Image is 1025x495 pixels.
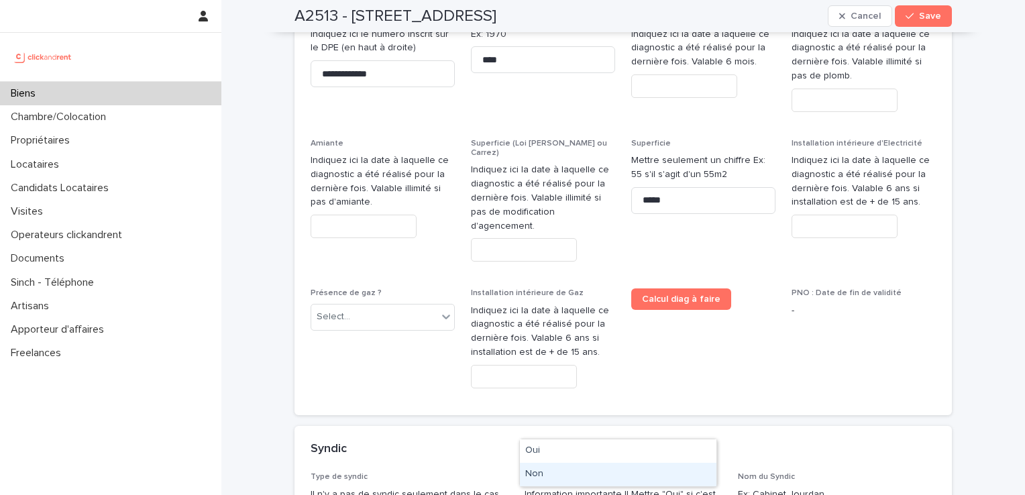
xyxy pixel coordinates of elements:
p: Freelances [5,347,72,360]
p: Indiquez ici la date à laquelle ce diagnostic a été réalisé pour la dernière fois. Valable 6 ans ... [792,154,936,209]
span: Amiante [311,140,343,148]
span: Présence de gaz ? [311,289,382,297]
a: Calcul diag à faire [631,288,731,310]
p: Visites [5,205,54,218]
span: Type de syndic [311,473,368,481]
p: Apporteur d'affaires [5,323,115,336]
h2: Syndic [311,442,347,457]
img: UCB0brd3T0yccxBKYDjQ [11,44,76,70]
p: Sinch - Téléphone [5,276,105,289]
button: Save [895,5,952,27]
p: Locataires [5,158,70,171]
p: Biens [5,87,46,100]
p: Indiquez ici la date à laquelle ce diagnostic a été réalisé pour la dernière fois. Valable 6 ans ... [471,304,615,360]
p: Indiquez ici la date à laquelle ce diagnostic a été réalisé pour la dernière fois. Valable illimi... [792,27,936,83]
p: Documents [5,252,75,265]
span: Superficie [631,140,671,148]
span: Save [919,11,941,21]
p: Candidats Locataires [5,182,119,195]
span: Installation intérieure de Gaz [471,289,584,297]
h2: A2513 - [STREET_ADDRESS] [294,7,496,26]
p: Chambre/Colocation [5,111,117,123]
span: Calcul diag à faire [642,294,720,304]
span: Superficie (Loi [PERSON_NAME] ou Carrez) [471,140,607,157]
p: Propriétaires [5,134,80,147]
p: - [792,304,936,318]
span: Installation intérieure d'Electricité [792,140,922,148]
p: Artisans [5,300,60,313]
p: Indiquez ici la date à laquelle ce diagnostic a été réalisé pour la dernière fois. Valable illimi... [471,163,615,233]
span: PNO : Date de fin de validité [792,289,902,297]
span: Cancel [851,11,881,21]
p: Indiquez ici la date à laquelle ce diagnostic a été réalisé pour la dernière fois. Valable 6 mois. [631,27,775,69]
p: Indiquez ici la date à laquelle ce diagnostic a été réalisé pour la dernière fois. Valable illimi... [311,154,455,209]
span: Nom du Syndic [738,473,795,481]
button: Cancel [828,5,892,27]
div: Oui [520,439,716,463]
p: Indiquez ici le numéro inscrit sur le DPE (en haut à droite) [311,27,455,56]
div: Non [520,463,716,486]
p: Operateurs clickandrent [5,229,133,241]
p: Mettre seulement un chiffre Ex: 55 s'il s'agit d'un 55m2 [631,154,775,182]
p: Ex: 1970 [471,27,615,42]
div: Select... [317,310,350,324]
